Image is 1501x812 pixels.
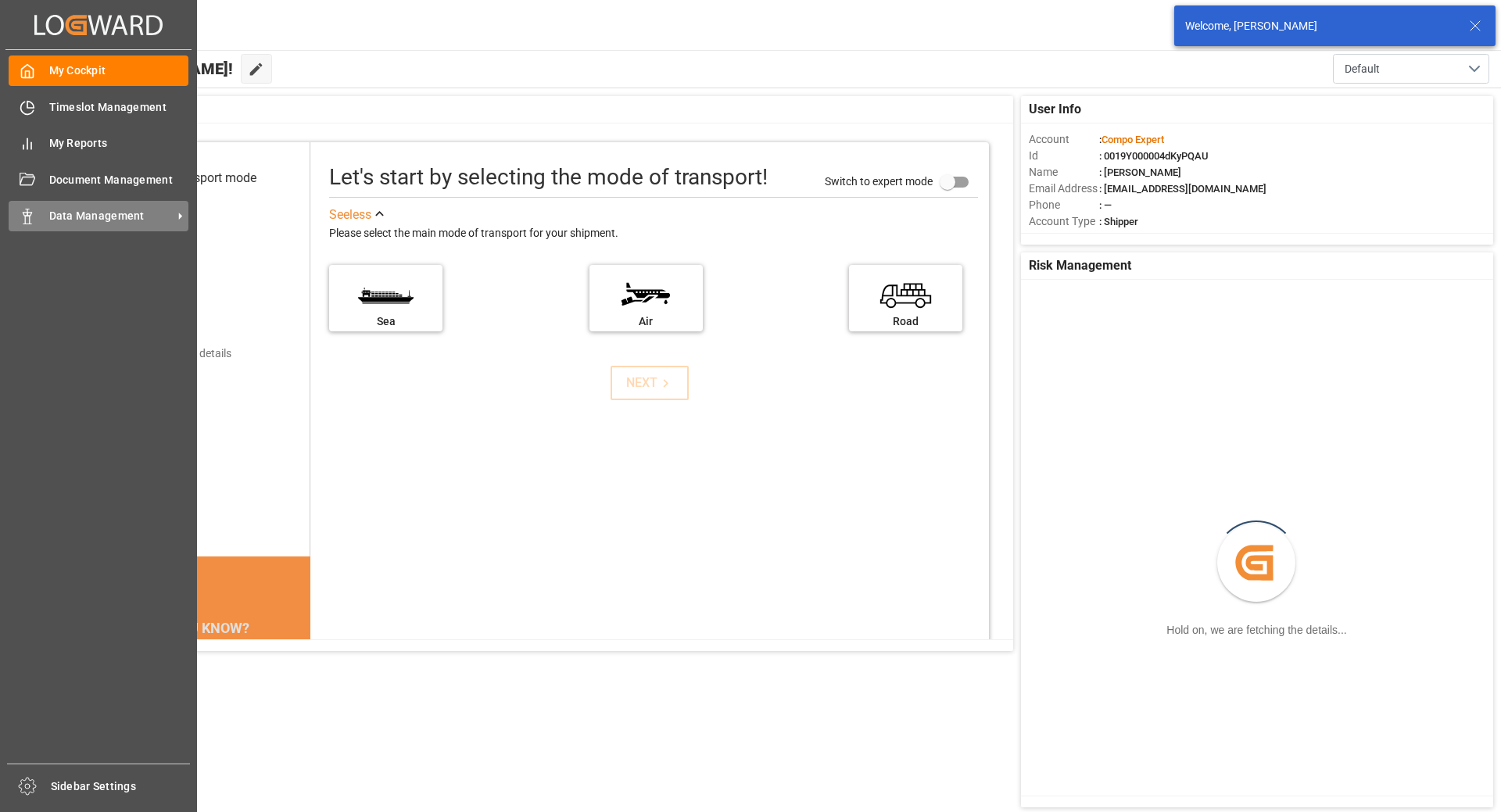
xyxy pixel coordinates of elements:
span: User Info [1029,100,1081,119]
a: Timeslot Management [9,91,188,122]
div: Road [857,313,955,330]
span: Email Address [1029,181,1099,197]
span: Id [1029,148,1099,164]
div: NEXT [626,374,674,392]
span: : [PERSON_NAME] [1099,166,1181,178]
span: Switch to expert mode [825,174,933,187]
span: Hello [PERSON_NAME]! [65,54,233,84]
span: Data Management [49,208,173,224]
span: Account Type [1029,213,1099,230]
span: Account [1029,131,1099,148]
span: Name [1029,164,1099,181]
span: My Cockpit [49,63,189,79]
div: See less [329,206,371,224]
span: Phone [1029,197,1099,213]
button: open menu [1333,54,1489,84]
span: Default [1345,61,1380,77]
div: Please select the main mode of transport for your shipment. [329,224,978,243]
span: Document Management [49,172,189,188]
div: Welcome, [PERSON_NAME] [1185,18,1454,34]
span: Compo Expert [1102,134,1164,145]
span: Timeslot Management [49,99,189,116]
span: Sidebar Settings [51,778,191,795]
span: : 0019Y000004dKyPQAU [1099,150,1209,162]
span: : [EMAIL_ADDRESS][DOMAIN_NAME] [1099,183,1266,195]
span: : [1099,134,1164,145]
span: : — [1099,199,1112,211]
div: Let's start by selecting the mode of transport! [329,161,768,194]
span: My Reports [49,135,189,152]
a: My Cockpit [9,55,188,86]
button: NEXT [611,366,689,400]
div: Air [597,313,695,330]
div: DID YOU KNOW? [84,611,310,644]
span: Risk Management [1029,256,1131,275]
span: : Shipper [1099,216,1138,227]
div: Sea [337,313,435,330]
div: Hold on, we are fetching the details... [1166,622,1346,639]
